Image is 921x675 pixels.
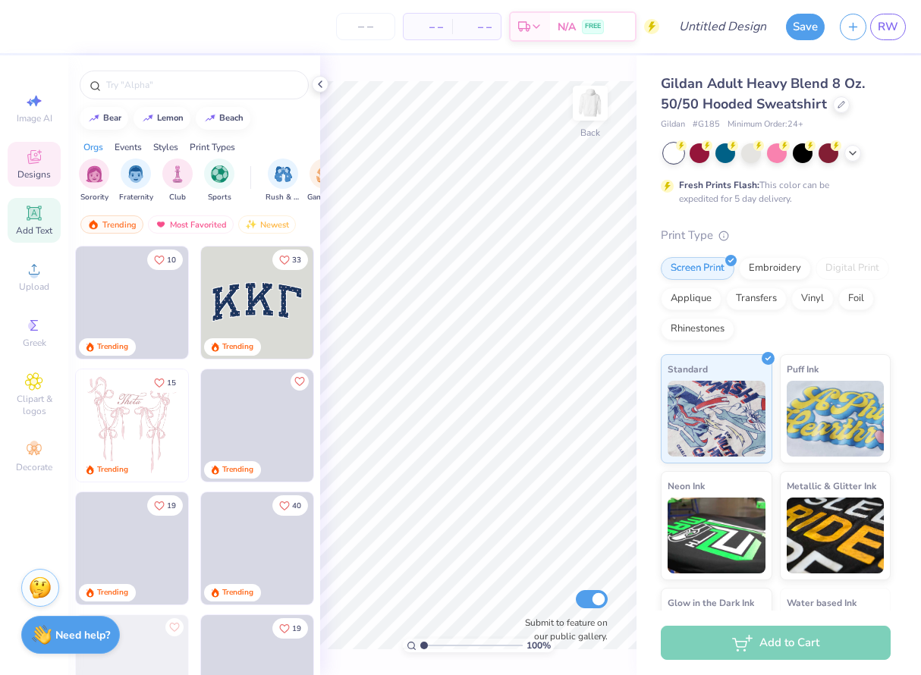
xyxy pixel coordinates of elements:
[162,159,193,203] div: filter for Club
[86,165,103,183] img: Sorority Image
[16,461,52,473] span: Decorate
[787,478,876,494] span: Metallic & Glitter Ink
[661,318,734,341] div: Rhinestones
[88,114,100,123] img: trend_line.gif
[292,256,301,264] span: 33
[211,165,228,183] img: Sports Image
[196,107,250,130] button: beach
[307,159,342,203] button: filter button
[787,361,819,377] span: Puff Ink
[55,628,110,642] strong: Need help?
[878,18,898,36] span: RW
[668,478,705,494] span: Neon Ink
[316,165,334,183] img: Game Day Image
[142,114,154,123] img: trend_line.gif
[661,227,891,244] div: Print Type
[266,159,300,203] div: filter for Rush & Bid
[585,21,601,32] span: FREE
[87,219,99,230] img: trending.gif
[787,498,885,573] img: Metallic & Glitter Ink
[292,625,301,633] span: 19
[187,369,300,482] img: d12a98c7-f0f7-4345-bf3a-b9f1b718b86e
[222,464,253,476] div: Trending
[679,178,866,206] div: This color can be expedited for 5 day delivery.
[97,587,128,598] div: Trending
[17,168,51,181] span: Designs
[816,257,889,280] div: Digital Print
[23,337,46,349] span: Greek
[204,159,234,203] div: filter for Sports
[134,107,190,130] button: lemon
[272,250,308,270] button: Like
[79,159,109,203] div: filter for Sorority
[679,179,759,191] strong: Fresh Prints Flash:
[726,287,787,310] div: Transfers
[668,595,754,611] span: Glow in the Dark Ink
[222,341,253,353] div: Trending
[292,502,301,510] span: 40
[167,502,176,510] span: 19
[661,74,865,113] span: Gildan Adult Heavy Blend 8 Oz. 50/50 Hooded Sweatshirt
[272,495,308,516] button: Like
[580,126,600,140] div: Back
[115,140,142,154] div: Events
[79,159,109,203] button: filter button
[169,192,186,203] span: Club
[307,159,342,203] div: filter for Game Day
[80,107,128,130] button: bear
[80,192,108,203] span: Sorority
[201,246,313,359] img: 3b9aba4f-e317-4aa7-a679-c95a879539bd
[461,19,492,35] span: – –
[238,215,296,234] div: Newest
[97,341,128,353] div: Trending
[413,19,443,35] span: – –
[190,140,235,154] div: Print Types
[517,616,608,643] label: Submit to feature on our public gallery.
[272,618,308,639] button: Like
[169,165,186,183] img: Club Image
[147,372,183,393] button: Like
[219,114,244,122] div: beach
[787,381,885,457] img: Puff Ink
[527,639,551,652] span: 100 %
[668,498,765,573] img: Neon Ink
[222,587,253,598] div: Trending
[291,372,309,391] button: Like
[870,14,906,40] a: RW
[661,118,685,131] span: Gildan
[17,112,52,124] span: Image AI
[83,140,103,154] div: Orgs
[307,192,342,203] span: Game Day
[693,118,720,131] span: # G185
[838,287,874,310] div: Foil
[97,464,128,476] div: Trending
[147,250,183,270] button: Like
[80,215,143,234] div: Trending
[575,88,605,118] img: Back
[155,219,167,230] img: most_fav.gif
[266,159,300,203] button: filter button
[739,257,811,280] div: Embroidery
[16,224,52,237] span: Add Text
[787,595,857,611] span: Water based Ink
[147,495,183,516] button: Like
[668,381,765,457] img: Standard
[153,140,178,154] div: Styles
[76,369,188,482] img: 83dda5b0-2158-48ca-832c-f6b4ef4c4536
[119,159,153,203] div: filter for Fraternity
[127,165,144,183] img: Fraternity Image
[148,215,234,234] div: Most Favorited
[661,287,721,310] div: Applique
[245,219,257,230] img: Newest.gif
[19,281,49,293] span: Upload
[8,393,61,417] span: Clipart & logos
[661,257,734,280] div: Screen Print
[208,192,231,203] span: Sports
[266,192,300,203] span: Rush & Bid
[728,118,803,131] span: Minimum Order: 24 +
[103,114,121,122] div: bear
[668,361,708,377] span: Standard
[157,114,184,122] div: lemon
[786,14,825,40] button: Save
[204,114,216,123] img: trend_line.gif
